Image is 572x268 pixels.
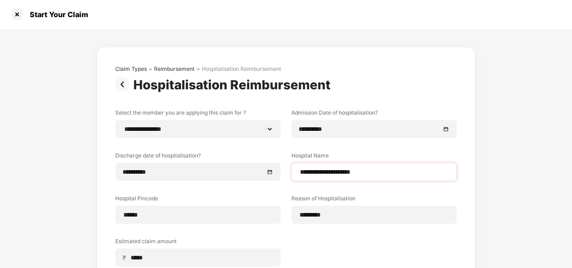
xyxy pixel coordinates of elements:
label: Estimated claim amount [115,237,281,249]
div: Hospitalisation Reimbursement [133,77,334,92]
div: > [149,65,152,73]
div: Reimbursement [154,65,195,73]
label: Reason of Hospitalisation [291,194,457,206]
span: ₹ [123,254,130,262]
div: Claim Types [115,65,147,73]
label: Hospital Pincode [115,194,281,206]
div: Hospitalisation Reimbursement [202,65,281,73]
label: Hospital Name [291,152,457,163]
label: Admission Date of hospitalisation? [291,109,457,120]
div: Start Your Claim [24,10,88,19]
div: > [196,65,200,73]
img: svg+xml;base64,PHN2ZyBpZD0iUHJldi0zMngzMiIgeG1sbnM9Imh0dHA6Ly93d3cudzMub3JnLzIwMDAvc3ZnIiB3aWR0aD... [115,77,133,92]
label: Select the member you are applying this claim for ? [115,109,281,120]
label: Discharge date of hospitalisation? [115,152,281,163]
